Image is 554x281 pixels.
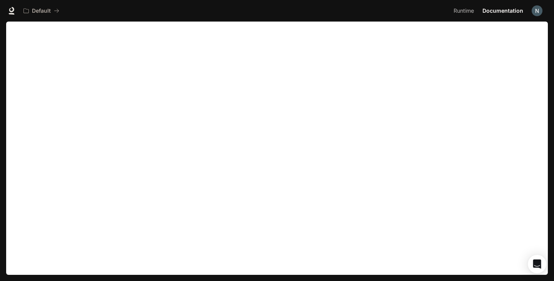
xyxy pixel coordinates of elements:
[529,3,545,18] button: User avatar
[454,6,474,16] span: Runtime
[479,3,526,18] a: Documentation
[451,3,479,18] a: Runtime
[482,6,523,16] span: Documentation
[532,5,542,16] img: User avatar
[32,8,51,14] p: Default
[6,22,548,281] iframe: Documentation
[20,3,63,18] button: All workspaces
[528,255,546,273] div: Open Intercom Messenger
